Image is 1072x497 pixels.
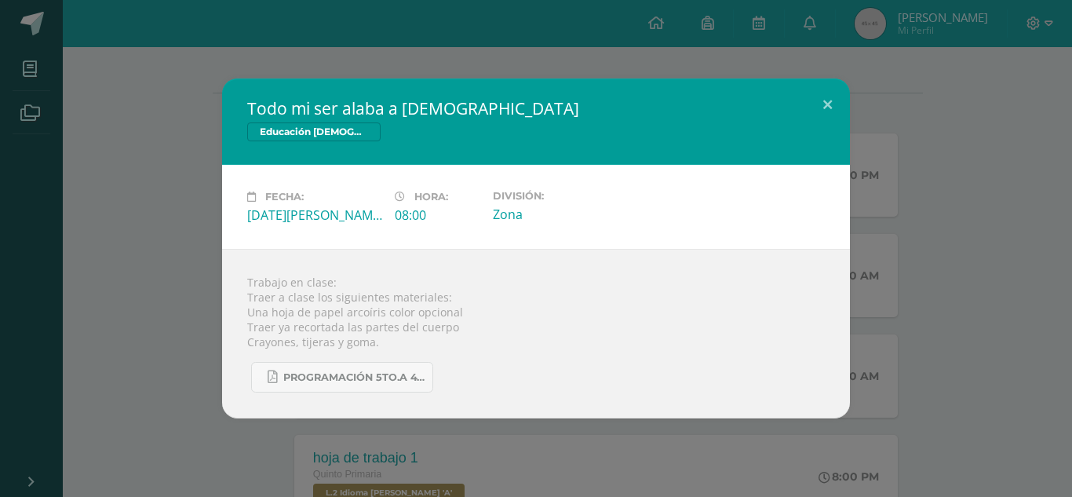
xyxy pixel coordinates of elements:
div: 08:00 [395,206,480,224]
h2: Todo mi ser alaba a [DEMOGRAPHIC_DATA] [247,97,825,119]
a: Programación 5to.A 4ta. Unidad 2025.pdf [251,362,433,393]
span: Programación 5to.A 4ta. Unidad 2025.pdf [283,371,425,384]
div: [DATE][PERSON_NAME] [247,206,382,224]
div: Trabajo en clase: Traer a clase los siguientes materiales: Una hoja de papel arcoíris color opcio... [222,249,850,418]
span: Educación [DEMOGRAPHIC_DATA] [247,122,381,141]
div: Zona [493,206,628,223]
span: Fecha: [265,191,304,203]
label: División: [493,190,628,202]
button: Close (Esc) [805,79,850,132]
span: Hora: [414,191,448,203]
